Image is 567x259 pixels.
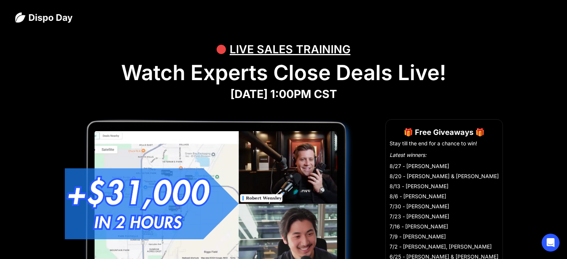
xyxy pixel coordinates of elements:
li: Stay till the end for a chance to win! [390,140,499,147]
h1: Watch Experts Close Deals Live! [15,60,552,85]
strong: [DATE] 1:00PM CST [230,87,337,101]
div: LIVE SALES TRAINING [230,38,350,60]
div: Open Intercom Messenger [542,234,560,252]
strong: 🎁 Free Giveaways 🎁 [404,128,485,137]
em: Latest winners: [390,152,426,158]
